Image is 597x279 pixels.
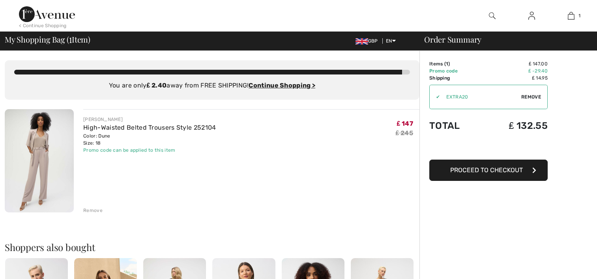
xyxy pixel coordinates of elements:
div: ✔ [430,93,440,100]
img: My Info [528,11,535,20]
h2: Shoppers also bought [5,242,419,252]
strong: ₤ 2.40 [147,82,167,89]
span: Remove [521,93,541,100]
td: ₤ 147.00 [481,60,548,67]
span: 1 [578,12,580,19]
span: 1 [69,33,72,44]
a: Continue Shopping > [249,82,315,89]
div: < Continue Shopping [19,22,67,29]
button: Proceed to Checkout [429,160,548,181]
span: 1 [446,61,448,67]
div: Order Summary [415,35,592,43]
td: ₤ 14.95 [481,74,548,82]
span: GBP [356,38,381,44]
div: Promo code can be applied to this item [83,147,216,154]
div: Color: Dune Size: 18 [83,132,216,147]
img: My Bag [568,11,575,20]
s: ₤ 245 [396,129,413,137]
img: search the website [489,11,496,20]
a: High-Waisted Belted Trousers Style 252104 [83,124,216,131]
td: Items ( ) [429,60,481,67]
iframe: PayPal [429,139,548,157]
div: You are only away from FREE SHIPPING! [14,81,410,90]
td: Total [429,112,481,139]
td: Promo code [429,67,481,74]
img: High-Waisted Belted Trousers Style 252104 [5,109,74,212]
span: My Shopping Bag ( Item) [5,35,90,43]
img: 1ère Avenue [19,6,75,22]
td: ₤ 132.55 [481,112,548,139]
td: ₤ -29.40 [481,67,548,74]
div: Remove [83,207,103,214]
div: [PERSON_NAME] [83,116,216,123]
span: ₤ 147 [397,120,413,127]
span: Proceed to Checkout [450,166,523,174]
a: Sign In [522,11,541,21]
span: EN [386,38,396,44]
img: UK Pound [356,38,368,45]
a: 1 [552,11,590,20]
input: Promo code [440,85,521,109]
td: Shipping [429,74,481,82]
